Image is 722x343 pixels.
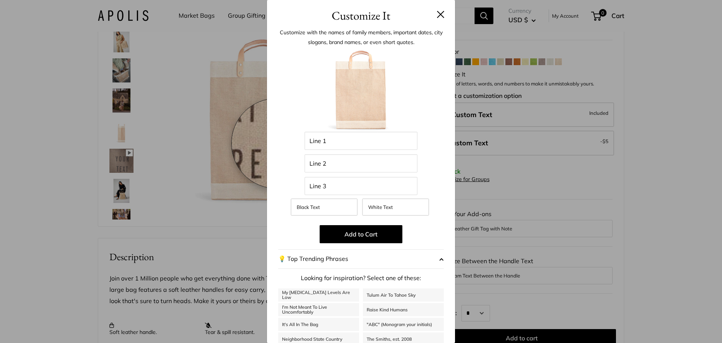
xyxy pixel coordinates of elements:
[278,288,359,302] a: My [MEDICAL_DATA] Levels Are Low
[278,273,444,284] p: Looking for inspiration? Select one of these:
[291,198,358,216] label: Black Text
[320,49,402,132] img: Blank_Product.005.jpeg
[278,303,359,316] a: I'm Not Meant To Live Uncomfortably
[297,204,320,210] span: Black Text
[363,288,444,302] a: Tulum Air To Tahoe Sky
[320,225,402,243] button: Add to Cart
[362,198,429,216] label: White Text
[278,27,444,47] p: Customize with the names of family members, important dates, city slogans, brand names, or even s...
[363,303,444,316] a: Raise Kind Humans
[278,7,444,24] h3: Customize It
[363,318,444,331] a: "ABC" (Monogram your initials)
[278,318,359,331] a: It's All In The Bag
[368,204,393,210] span: White Text
[278,249,444,269] button: 💡 Top Trending Phrases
